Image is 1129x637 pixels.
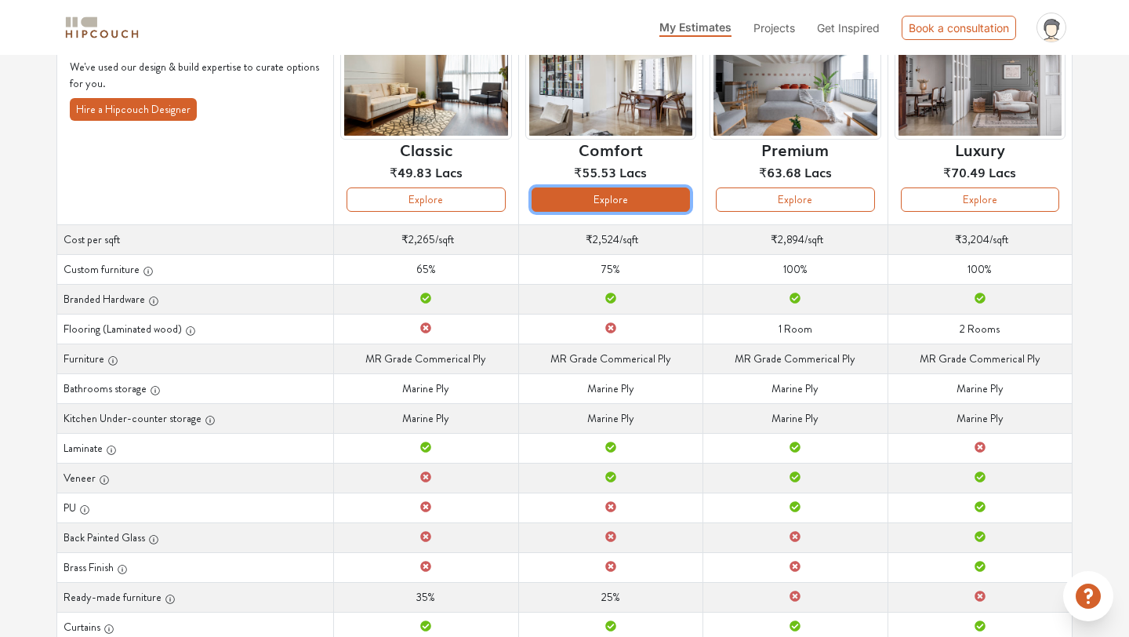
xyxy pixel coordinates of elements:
th: Furniture [57,344,334,373]
th: Back Painted Glass [57,522,334,552]
button: Hire a Hipcouch Designer [70,98,197,121]
p: We've used our design & build expertise to curate options for you. [70,59,321,92]
span: ₹55.53 [574,162,616,181]
td: MR Grade Commerical Ply [518,344,702,373]
td: MR Grade Commerical Ply [888,344,1072,373]
td: Marine Ply [518,403,702,433]
img: header-preview [525,24,696,140]
td: /sqft [518,224,702,254]
span: ₹63.68 [759,162,801,181]
img: header-preview [895,24,1065,140]
th: Laminate [57,433,334,463]
h6: Classic [400,140,452,158]
span: ₹3,204 [955,231,989,247]
th: Flooring (Laminated wood) [57,314,334,344]
td: /sqft [703,224,888,254]
th: Ready-made furniture [57,582,334,612]
th: Kitchen Under-counter storage [57,403,334,433]
td: 100% [703,254,888,284]
td: Marine Ply [334,403,518,433]
button: Explore [532,187,690,212]
th: Custom furniture [57,254,334,284]
th: Veneer [57,463,334,493]
span: My Estimates [659,20,731,34]
td: 75% [518,254,702,284]
td: 65% [334,254,518,284]
td: Marine Ply [888,373,1072,403]
span: logo-horizontal.svg [63,10,141,45]
td: 2 Rooms [888,314,1072,344]
img: header-preview [340,24,511,140]
td: 100% [888,254,1072,284]
td: MR Grade Commerical Ply [703,344,888,373]
h6: Premium [761,140,829,158]
td: 35% [334,582,518,612]
td: MR Grade Commerical Ply [334,344,518,373]
th: Branded Hardware [57,284,334,314]
td: Marine Ply [703,403,888,433]
span: Lacs [989,162,1016,181]
span: ₹2,894 [771,231,804,247]
span: Lacs [435,162,463,181]
button: Explore [901,187,1059,212]
th: Brass Finish [57,552,334,582]
div: Book a consultation [902,16,1016,40]
th: Bathrooms storage [57,373,334,403]
img: logo-horizontal.svg [63,14,141,42]
span: Projects [753,21,795,35]
th: Cost per sqft [57,224,334,254]
td: Marine Ply [334,373,518,403]
span: Lacs [619,162,647,181]
td: 1 Room [703,314,888,344]
img: header-preview [710,24,880,140]
h6: Comfort [579,140,643,158]
span: ₹2,265 [401,231,435,247]
button: Explore [716,187,874,212]
span: Get Inspired [817,21,880,35]
td: Marine Ply [703,373,888,403]
span: ₹2,524 [586,231,619,247]
span: Lacs [804,162,832,181]
span: ₹70.49 [943,162,986,181]
td: /sqft [888,224,1072,254]
span: ₹49.83 [390,162,432,181]
td: 25% [518,582,702,612]
td: Marine Ply [518,373,702,403]
td: Marine Ply [888,403,1072,433]
th: PU [57,493,334,522]
button: Explore [347,187,505,212]
h6: Luxury [955,140,1005,158]
td: /sqft [334,224,518,254]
